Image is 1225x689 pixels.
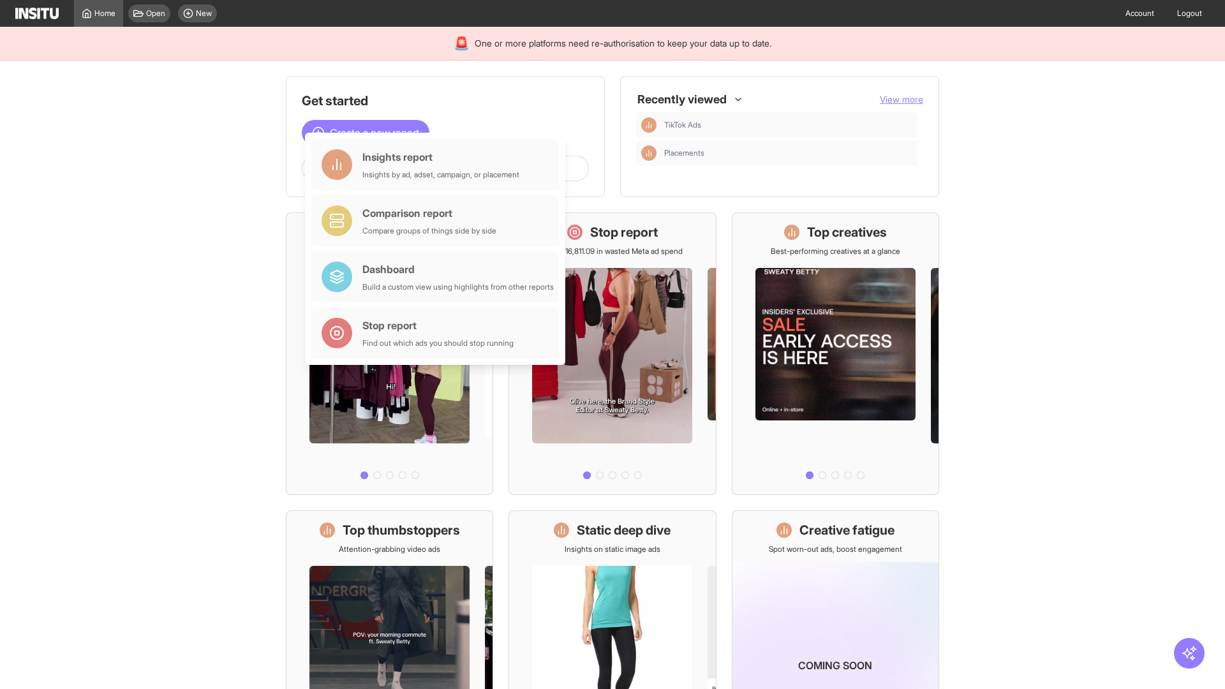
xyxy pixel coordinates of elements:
span: TikTok Ads [664,120,701,130]
span: Home [94,8,115,19]
span: New [196,8,212,19]
div: Insights [641,117,657,133]
div: Insights report [362,149,519,165]
p: Save £16,811.09 in wasted Meta ad spend [542,246,683,256]
div: Find out which ads you should stop running [362,338,514,348]
button: Create a new report [302,120,429,145]
span: Placements [664,148,704,158]
h1: Stop report [590,223,658,241]
a: Stop reportSave £16,811.09 in wasted Meta ad spend [509,212,716,495]
h1: Get started [302,92,589,110]
button: View more [880,93,923,106]
h1: Static deep dive [577,521,671,539]
div: Insights by ad, adset, campaign, or placement [362,170,519,180]
div: Compare groups of things side by side [362,226,496,236]
span: Create a new report [330,125,419,140]
img: Logo [15,8,59,19]
div: Dashboard [362,262,554,277]
p: Insights on static image ads [565,544,660,554]
h1: Top thumbstoppers [343,521,460,539]
h1: Top creatives [807,223,887,241]
div: 🚨 [454,34,470,52]
p: Best-performing creatives at a glance [771,246,900,256]
span: One or more platforms need re-authorisation to keep your data up to date. [475,37,771,50]
div: Build a custom view using highlights from other reports [362,282,554,292]
a: Top creativesBest-performing creatives at a glance [732,212,939,495]
span: View more [880,94,923,105]
p: Attention-grabbing video ads [339,544,440,554]
span: Placements [664,148,913,158]
div: Stop report [362,318,514,333]
div: Insights [641,145,657,161]
span: TikTok Ads [664,120,913,130]
div: Comparison report [362,205,496,221]
span: Open [146,8,165,19]
a: What's live nowSee all active ads instantly [286,212,493,495]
